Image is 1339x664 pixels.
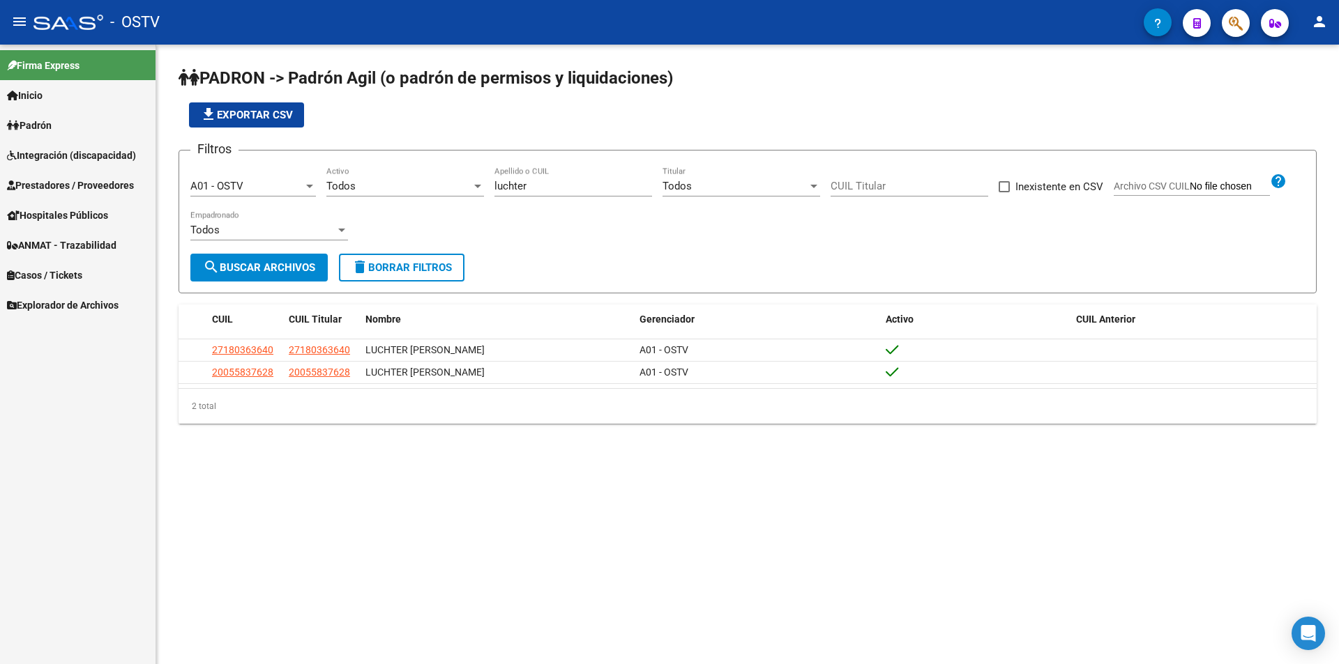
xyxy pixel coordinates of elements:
mat-icon: file_download [200,106,217,123]
span: Nombre [365,314,401,325]
span: Explorador de Archivos [7,298,119,313]
span: A01 - OSTV [640,366,688,378]
span: Todos [326,180,356,192]
mat-icon: delete [351,258,368,275]
datatable-header-cell: CUIL [206,304,283,334]
span: 27180363640 [212,344,273,355]
span: LUCHTER [PERSON_NAME] [365,344,485,355]
span: Borrar Filtros [351,261,452,274]
h3: Filtros [190,139,239,159]
span: A01 - OSTV [190,180,243,192]
datatable-header-cell: Nombre [360,304,634,334]
span: Inexistente en CSV [1015,178,1103,195]
span: Buscar Archivos [203,261,315,274]
input: Archivo CSV CUIL [1190,180,1270,193]
div: Open Intercom Messenger [1292,617,1325,650]
button: Buscar Archivos [190,254,328,281]
span: Firma Express [7,58,80,73]
span: ANMAT - Trazabilidad [7,238,116,253]
mat-icon: search [203,258,220,275]
button: Exportar CSV [189,102,304,128]
span: - OSTV [110,7,160,38]
span: Activo [886,314,914,325]
span: A01 - OSTV [640,344,688,355]
mat-icon: menu [11,13,28,30]
span: CUIL Titular [289,314,342,325]
span: Todos [663,180,692,192]
span: 27180363640 [289,344,350,355]
span: Gerenciador [640,314,695,325]
datatable-header-cell: Activo [880,304,1071,334]
span: CUIL [212,314,233,325]
span: Prestadores / Proveedores [7,178,134,193]
span: Casos / Tickets [7,268,82,283]
span: 20055837628 [212,366,273,378]
span: LUCHTER [PERSON_NAME] [365,366,485,378]
mat-icon: help [1270,173,1287,190]
div: 2 total [179,389,1317,424]
datatable-header-cell: CUIL Titular [283,304,360,334]
datatable-header-cell: Gerenciador [634,304,880,334]
span: Inicio [7,88,43,103]
span: Archivo CSV CUIL [1114,180,1190,192]
button: Borrar Filtros [339,254,464,281]
span: Todos [190,224,220,236]
span: Hospitales Públicos [7,208,108,223]
span: 20055837628 [289,366,350,378]
span: Padrón [7,118,52,133]
mat-icon: person [1311,13,1328,30]
span: Integración (discapacidad) [7,148,136,163]
span: PADRON -> Padrón Agil (o padrón de permisos y liquidaciones) [179,68,673,88]
datatable-header-cell: CUIL Anterior [1071,304,1317,334]
span: CUIL Anterior [1076,314,1135,325]
span: Exportar CSV [200,109,293,121]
